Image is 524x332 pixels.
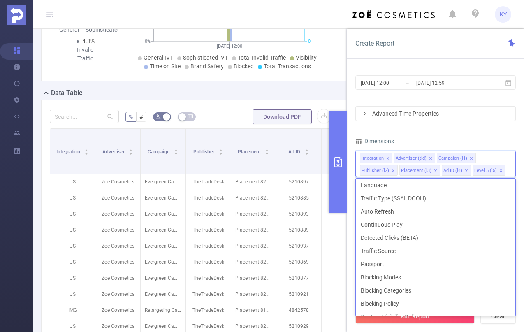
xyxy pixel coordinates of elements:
p: TheTradeDesk [186,238,231,254]
span: General IVT [144,54,173,61]
div: Publisher (l2) [362,165,389,176]
p: JS [50,174,95,190]
p: 5210897 [276,174,321,190]
div: General [53,26,86,34]
i: icon: check [505,248,510,253]
li: Auto Refresh [356,205,515,218]
p: Zoe Cosmetics [95,238,140,254]
p: 5210885 [276,190,321,206]
p: Zoe Cosmetics [95,270,140,286]
p: TheTradeDesk [186,174,231,190]
li: Traffic Source [356,244,515,258]
p: Retargeting Campaign [141,302,185,318]
div: Sort [304,148,309,153]
p: Placement 8290435 [231,190,276,206]
div: Sophisticated [86,26,118,34]
span: Blocked [234,63,254,70]
img: Protected Media [7,5,26,25]
i: icon: close [469,156,473,161]
li: Custom Visibility Policy [356,310,515,323]
div: Integration [362,153,384,164]
p: Placement 8290435 [231,222,276,238]
input: Search... [50,110,119,123]
span: Time on Site [150,63,181,70]
p: 5210889 [276,222,321,238]
div: Sort [264,148,269,153]
p: TheTradeDesk [186,206,231,222]
li: Continuous Play [356,218,515,231]
input: End date [415,77,482,88]
div: Placement (l3) [401,165,431,176]
p: Placement 8290435 [231,270,276,286]
span: Publisher [193,149,216,155]
p: Evergreen Campaign [141,206,185,222]
p: JS [50,222,95,238]
p: TheTradeDesk [186,286,231,302]
p: Zoe Cosmetics [95,254,140,270]
i: icon: check [505,262,510,267]
li: Blocking Policy [356,297,515,310]
i: icon: caret-up [265,148,269,151]
button: Download PDF [253,109,312,124]
p: Evergreen Campaign [141,254,185,270]
p: Placement 8290435 [231,206,276,222]
span: Visibility [296,54,317,61]
p: TheTradeDesk [186,270,231,286]
div: icon: rightAdvanced Time Properties [356,107,515,121]
button: Run Report [355,309,475,324]
span: # [139,114,143,120]
i: icon: caret-down [265,151,269,154]
li: Blocking Categories [356,284,515,297]
p: Evergreen Campaign [141,190,185,206]
li: Publisher (l2) [360,165,398,176]
li: Detected Clicks (BETA) [356,231,515,244]
div: Level 5 (l5) [474,165,497,176]
i: icon: check [505,209,510,214]
span: Campaign [148,149,171,155]
li: Placement (l3) [399,165,440,176]
p: 5210921 [276,286,321,302]
li: Language [356,179,515,192]
span: Sophisticated IVT [183,54,228,61]
span: Create Report [355,39,394,47]
i: icon: caret-up [304,148,309,151]
p: Zoe Cosmetics [95,206,140,222]
span: % [129,114,133,120]
p: Placement 8290435 [231,254,276,270]
i: icon: close [429,156,433,161]
input: Start date [360,77,427,88]
button: Clear [480,309,516,324]
div: Sort [128,148,133,153]
i: icon: caret-up [218,148,223,151]
span: KY [500,6,507,23]
i: icon: check [505,222,510,227]
p: TheTradeDesk [186,222,231,238]
p: Zoe Cosmetics [95,302,140,318]
tspan: 0% [145,39,151,44]
tspan: 0 [308,39,311,44]
p: Evergreen Campaign [141,270,185,286]
p: 5210877 [276,270,321,286]
i: icon: close [464,169,468,174]
p: Evergreen Campaign [141,238,185,254]
li: Ad ID (l4) [442,165,471,176]
p: 5210937 [276,238,321,254]
span: Total Transactions [264,63,311,70]
p: Placement 8290435 [231,174,276,190]
div: Campaign (l1) [438,153,467,164]
span: Placement [238,149,262,155]
p: Evergreen Campaign [141,174,185,190]
i: icon: caret-up [129,148,133,151]
p: TheTradeDesk [186,190,231,206]
span: 4.3% [82,38,95,44]
i: icon: close [499,169,503,174]
li: Blocking Modes [356,271,515,284]
p: JS [50,254,95,270]
p: 5210893 [276,206,321,222]
p: Placement 8290435 [231,238,276,254]
p: Placement 8290435 [231,286,276,302]
span: Integration [56,149,81,155]
i: icon: check [505,183,510,188]
p: Zoe Cosmetics [95,286,140,302]
p: JS [50,190,95,206]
